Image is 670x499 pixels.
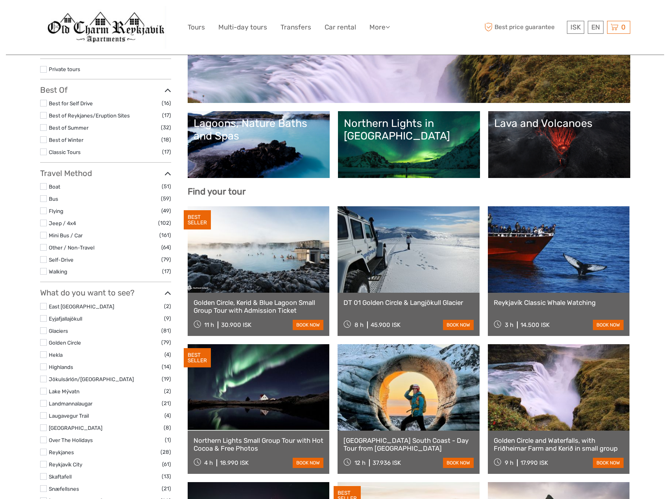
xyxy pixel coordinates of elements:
a: Hekla [49,352,63,358]
a: Reykjavík Classic Whale Watching [494,299,624,306]
a: DT 01 Golden Circle & Langjökull Glacier [343,299,474,306]
span: (64) [161,243,171,252]
span: (9) [164,314,171,323]
a: book now [293,458,323,468]
a: Jökulsárlón/[GEOGRAPHIC_DATA] [49,376,134,382]
div: 30.900 ISK [221,321,251,328]
a: book now [443,458,474,468]
span: (59) [161,194,171,203]
span: (61) [162,460,171,469]
div: BEST SELLER [184,210,211,230]
h3: Best Of [40,85,171,95]
a: Best of Summer [49,125,89,131]
span: (16) [162,99,171,108]
a: Northern Lights in [GEOGRAPHIC_DATA] [344,117,474,172]
a: Eyjafjallajökull [49,316,82,322]
a: book now [593,320,624,330]
a: Jeep / 4x4 [49,220,76,226]
b: Find your tour [188,186,246,197]
span: 0 [620,23,627,31]
a: More [369,22,390,33]
span: 9 h [505,459,513,466]
div: EN [588,21,604,34]
a: Lava and Volcanoes [494,117,624,172]
a: Car rental [325,22,356,33]
span: 3 h [505,321,513,328]
span: (13) [162,472,171,481]
span: (17) [162,111,171,120]
span: 4 h [204,459,213,466]
span: (79) [161,338,171,347]
a: [GEOGRAPHIC_DATA] South Coast - Day Tour from [GEOGRAPHIC_DATA] [343,437,474,453]
a: Landmannalaugar [49,400,92,407]
a: Reykjavík City [49,461,82,468]
span: (79) [161,255,171,264]
div: 18.990 ISK [220,459,249,466]
a: Best of Reykjanes/Eruption Sites [49,112,130,119]
a: Northern Lights Small Group Tour with Hot Cocoa & Free Photos [194,437,324,453]
span: (19) [162,374,171,383]
h3: What do you want to see? [40,288,171,297]
a: Glaciers [49,328,68,334]
span: (4) [164,411,171,420]
div: BEST SELLER [184,348,211,368]
span: (51) [162,182,171,191]
a: [GEOGRAPHIC_DATA] [49,425,102,431]
a: Other / Non-Travel [49,244,94,251]
span: (14) [162,362,171,371]
span: (18) [161,135,171,144]
a: Boat [49,183,60,190]
a: Golden Circle and Waterfalls, with Friðheimar Farm and Kerið in small group [494,437,624,453]
span: (28) [161,448,171,457]
a: Laugavegur Trail [49,413,89,419]
a: Classic Tours [49,149,81,155]
a: Over The Holidays [49,437,93,443]
span: (2) [164,387,171,396]
a: Self-Drive [49,257,74,263]
span: ISK [570,23,581,31]
span: 12 h [354,459,365,466]
a: book now [293,320,323,330]
span: (81) [161,326,171,335]
img: 860-630756cf-5dde-4f09-b27d-3d87a8021d1f_logo_big.jpg [45,6,166,49]
a: Skaftafell [49,473,72,480]
span: Best price guarantee [483,21,565,34]
span: 8 h [354,321,364,328]
a: Tours [188,22,205,33]
span: (17) [162,267,171,276]
a: East [GEOGRAPHIC_DATA] [49,303,114,310]
span: (4) [164,350,171,359]
div: 17.990 ISK [520,459,548,466]
a: Reykjanes [49,449,74,455]
a: Golden Circle [194,42,624,97]
span: (21) [162,484,171,493]
h3: Travel Method [40,169,171,178]
a: Flying [49,208,63,214]
span: 11 h [204,321,214,328]
a: Lagoons, Nature Baths and Spas [194,117,324,172]
div: 45.900 ISK [371,321,401,328]
a: Multi-day tours [218,22,267,33]
div: 14.500 ISK [520,321,550,328]
span: (1) [165,435,171,444]
span: (21) [162,399,171,408]
span: (161) [159,231,171,240]
div: Lagoons, Nature Baths and Spas [194,117,324,143]
a: Golden Circle, Kerid & Blue Lagoon Small Group Tour with Admission Ticket [194,299,324,315]
a: Best of Winter [49,137,83,143]
a: Highlands [49,364,73,370]
a: Mini Bus / Car [49,232,83,238]
span: (2) [164,302,171,311]
div: 37.936 ISK [373,459,401,466]
span: (32) [161,123,171,132]
span: (102) [158,218,171,227]
a: Golden Circle [49,339,81,346]
span: (17) [162,147,171,156]
a: book now [593,458,624,468]
span: (49) [161,206,171,215]
a: Transfers [281,22,311,33]
a: book now [443,320,474,330]
a: Snæfellsnes [49,486,79,492]
span: (8) [164,423,171,432]
a: Private tours [49,66,80,72]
